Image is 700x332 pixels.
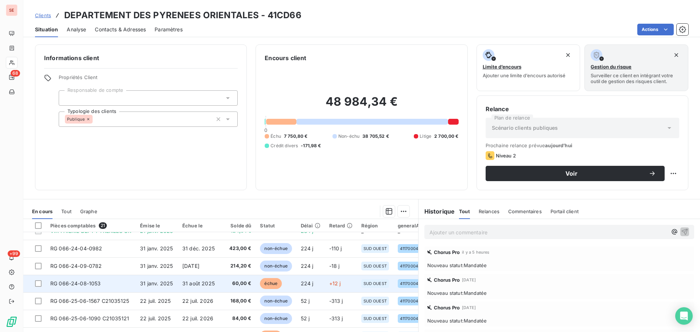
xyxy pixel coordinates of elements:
h6: Historique [419,207,455,216]
span: 52 j [301,298,310,304]
span: 224 j [301,245,314,251]
span: Nouveau statut : Mandatée [427,262,691,268]
h6: Encours client [265,54,306,62]
span: Publique [67,117,85,121]
span: Chorus Pro [434,305,460,310]
span: 84,00 € [224,315,252,322]
img: Logo LeanPay [6,316,17,328]
span: Situation [35,26,58,33]
span: 31 janv. 2025 [140,280,173,286]
span: Nouveau statut : Mandatée [427,290,691,296]
span: il y a 5 heures [462,250,489,254]
span: [DATE] [462,305,476,310]
span: 31 janv. 2025 [140,263,173,269]
span: 0 [264,127,267,133]
span: SUD OUEST [363,316,387,321]
span: 22 juil. 2026 [182,298,213,304]
div: Retard [329,223,353,229]
span: Prochaine relance prévue [486,142,679,148]
span: Chorus Pro [434,249,460,255]
span: SUD OUEST [363,281,387,286]
span: Crédit divers [271,142,298,149]
div: Délai [301,223,320,229]
div: Open Intercom Messenger [675,307,693,325]
span: Voir [494,171,649,176]
span: Paramètres [155,26,183,33]
span: 2 700,00 € [434,133,459,140]
span: 22 juil. 2026 [182,315,213,321]
span: Niveau 2 [496,153,516,159]
div: Solde dû [224,223,252,229]
span: Scénario clients publiques [492,124,558,132]
button: Actions [637,24,674,35]
span: 41170004 [400,246,418,251]
span: 21 [99,222,107,229]
h6: Informations client [44,54,238,62]
span: non-échue [260,296,292,306]
span: Non-échu [338,133,359,140]
span: 38 705,52 € [362,133,389,140]
span: RG 066-24-08-1053 [50,280,101,286]
span: Contacts & Adresses [95,26,146,33]
input: Ajouter une valeur [93,116,98,122]
span: Limite d’encours [483,64,521,70]
span: -110 j [329,245,342,251]
button: Gestion du risqueSurveiller ce client en intégrant votre outil de gestion des risques client. [584,44,688,91]
span: -171,98 € [301,142,321,149]
h6: Relance [486,105,679,113]
span: 31 août 2025 [182,280,215,286]
span: 41170004 [400,264,418,268]
div: SE [6,4,17,16]
input: Ajouter une valeur [65,95,71,101]
span: 68 [11,70,20,77]
span: 214,20 € [224,262,252,270]
span: RG 066-25-06-1567 C21035125 [50,298,129,304]
span: -18 j [329,263,340,269]
span: Clients [35,12,51,18]
button: Voir [486,166,665,181]
span: non-échue [260,243,292,254]
span: 22 juil. 2025 [140,298,171,304]
span: Chorus Pro [434,277,460,283]
span: 60,00 € [224,280,252,287]
span: -313 j [329,298,343,304]
span: aujourd’hui [545,142,572,148]
span: -313 j [329,315,343,321]
div: Échue le [182,223,215,229]
span: Litige [420,133,431,140]
span: Surveiller ce client en intégrant votre outil de gestion des risques client. [591,73,682,84]
span: 31 déc. 2025 [182,245,215,251]
span: Ajouter une limite d’encours autorisé [483,73,565,78]
span: Analyse [67,26,86,33]
span: SUD OUEST [363,299,387,303]
span: RG 066-25-06-1090 C21035121 [50,315,129,321]
div: Pièces comptables [50,222,131,229]
span: 168,00 € [224,297,252,305]
span: 423,00 € [224,245,252,252]
span: 52 j [301,315,310,321]
div: Émise le [140,223,174,229]
span: RG 066-24-04-0982 [50,245,102,251]
span: 224 j [301,263,314,269]
span: +12 j [329,280,341,286]
span: 224 j [301,280,314,286]
button: Limite d’encoursAjouter une limite d’encours autorisé [477,44,580,91]
span: Commentaires [508,208,542,214]
span: Nouveau statut : Mandatée [427,318,691,324]
h2: 48 984,34 € [265,94,458,116]
span: 41170004 [400,281,418,286]
span: 22 juil. 2025 [140,315,171,321]
span: Graphe [80,208,97,214]
span: Portail client [551,208,579,214]
span: échue [260,278,282,289]
span: non-échue [260,313,292,324]
span: Propriétés Client [59,74,238,85]
span: En cours [32,208,52,214]
a: Clients [35,12,51,19]
span: +99 [8,250,20,257]
span: SUD OUEST [363,246,387,251]
span: RG 066-24-09-0782 [50,263,102,269]
span: Gestion du risque [591,64,631,70]
span: [DATE] [462,278,476,282]
span: 41170004 [400,299,418,303]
